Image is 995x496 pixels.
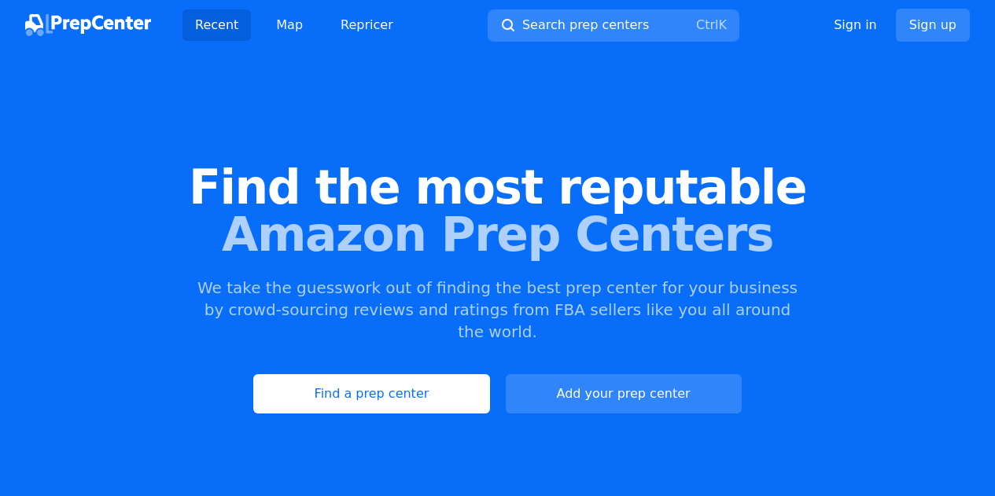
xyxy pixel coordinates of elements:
a: Recent [182,9,251,41]
a: Sign up [896,9,970,42]
a: Add your prep center [506,374,742,413]
span: Find the most reputable [25,163,970,211]
button: Search prep centersCtrlK [488,9,739,42]
a: Find a prep center [253,374,489,413]
a: Map [263,9,315,41]
a: Repricer [328,9,406,41]
p: We take the guesswork out of finding the best prep center for your business by crowd-sourcing rev... [196,277,800,343]
a: Sign in [834,16,877,35]
img: PrepCenter [25,14,151,36]
span: Search prep centers [522,16,649,35]
span: Amazon Prep Centers [25,211,970,258]
kbd: K [718,17,727,32]
kbd: Ctrl [696,17,718,32]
